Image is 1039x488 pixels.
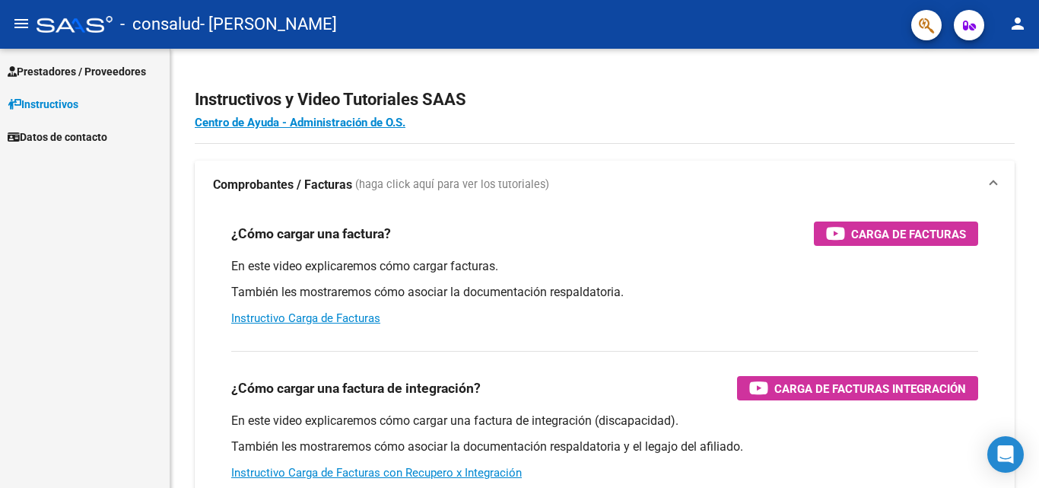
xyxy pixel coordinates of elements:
mat-icon: person [1009,14,1027,33]
h3: ¿Cómo cargar una factura de integración? [231,378,481,399]
button: Carga de Facturas [814,222,978,246]
mat-icon: menu [12,14,30,33]
span: Datos de contacto [8,129,107,145]
p: También les mostraremos cómo asociar la documentación respaldatoria y el legajo del afiliado. [231,439,978,455]
p: En este video explicaremos cómo cargar facturas. [231,258,978,275]
a: Centro de Ayuda - Administración de O.S. [195,116,405,129]
span: Instructivos [8,96,78,113]
p: En este video explicaremos cómo cargar una factura de integración (discapacidad). [231,413,978,429]
span: Prestadores / Proveedores [8,63,146,80]
a: Instructivo Carga de Facturas [231,311,380,325]
strong: Comprobantes / Facturas [213,177,352,193]
a: Instructivo Carga de Facturas con Recupero x Integración [231,466,522,480]
h2: Instructivos y Video Tutoriales SAAS [195,85,1015,114]
div: Open Intercom Messenger [987,436,1024,473]
span: - [PERSON_NAME] [200,8,337,41]
span: Carga de Facturas Integración [774,379,966,398]
span: - consalud [120,8,200,41]
button: Carga de Facturas Integración [737,376,978,400]
span: (haga click aquí para ver los tutoriales) [355,177,549,193]
mat-expansion-panel-header: Comprobantes / Facturas (haga click aquí para ver los tutoriales) [195,161,1015,209]
span: Carga de Facturas [851,225,966,244]
p: También les mostraremos cómo asociar la documentación respaldatoria. [231,284,978,301]
h3: ¿Cómo cargar una factura? [231,223,391,244]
